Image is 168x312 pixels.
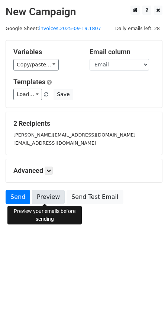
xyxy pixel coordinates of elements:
[67,190,123,204] a: Send Test Email
[7,206,82,224] div: Preview your emails before sending
[13,132,136,138] small: [PERSON_NAME][EMAIL_ADDRESS][DOMAIN_NAME]
[6,6,162,18] h2: New Campaign
[13,140,96,146] small: [EMAIL_ADDRESS][DOMAIN_NAME]
[113,26,162,31] a: Daily emails left: 28
[13,78,45,86] a: Templates
[90,48,155,56] h5: Email column
[54,89,73,100] button: Save
[13,59,59,70] a: Copy/paste...
[6,26,101,31] small: Google Sheet:
[13,167,155,175] h5: Advanced
[113,24,162,33] span: Daily emails left: 28
[39,26,101,31] a: invoices.2025-09-19.1807
[6,190,30,204] a: Send
[131,276,168,312] iframe: Chat Widget
[13,119,155,128] h5: 2 Recipients
[13,89,42,100] a: Load...
[13,48,78,56] h5: Variables
[32,190,65,204] a: Preview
